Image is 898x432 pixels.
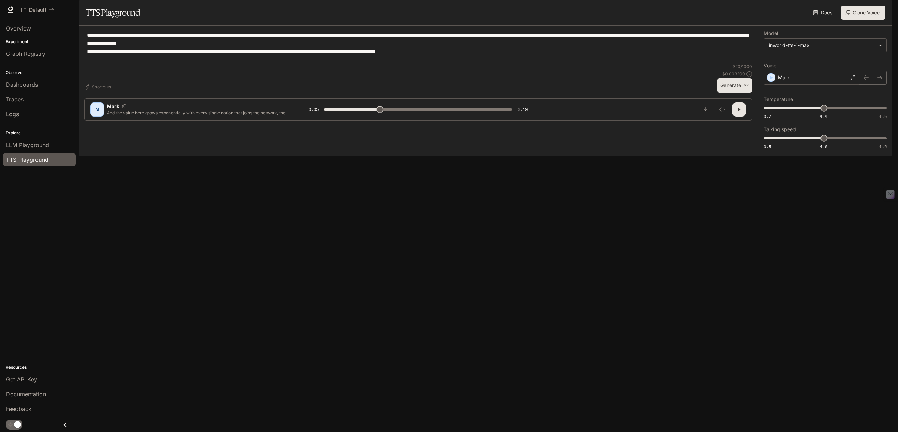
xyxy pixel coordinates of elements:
[722,71,745,77] p: $ 0.003200
[764,63,776,68] p: Voice
[879,113,887,119] span: 1.5
[309,106,319,113] span: 0:05
[764,127,796,132] p: Talking speed
[107,103,119,110] p: Mark
[86,6,140,20] h1: TTS Playground
[92,104,103,115] div: M
[764,144,771,149] span: 0.5
[769,42,875,49] div: inworld-tts-1-max
[778,74,790,81] p: Mark
[84,81,114,93] button: Shortcuts
[518,106,528,113] span: 0:19
[812,6,835,20] a: Docs
[717,78,752,93] button: Generate⌘⏎
[18,3,57,17] button: All workspaces
[764,39,886,52] div: inworld-tts-1-max
[764,31,778,36] p: Model
[733,64,752,69] p: 320 / 1000
[698,102,712,117] button: Download audio
[820,113,827,119] span: 1.1
[841,6,885,20] button: Clone Voice
[715,102,729,117] button: Inspect
[119,104,129,108] button: Copy Voice ID
[820,144,827,149] span: 1.0
[107,110,292,116] p: And the value here grows exponentially with every single nation that joins the network, the entir...
[764,97,793,102] p: Temperature
[879,144,887,149] span: 1.5
[29,7,46,13] p: Default
[764,113,771,119] span: 0.7
[744,84,749,88] p: ⌘⏎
